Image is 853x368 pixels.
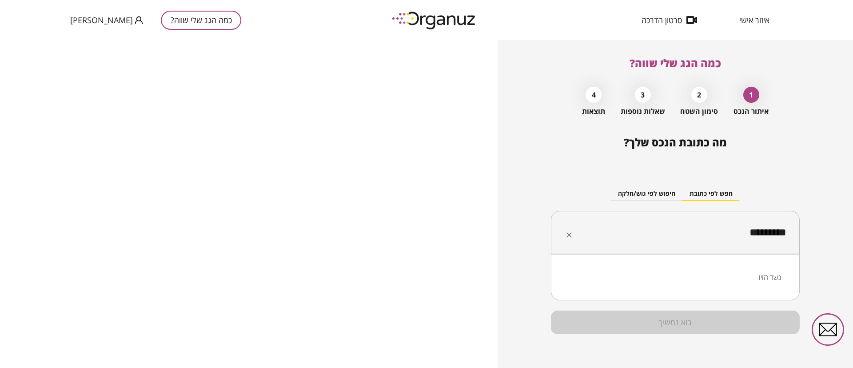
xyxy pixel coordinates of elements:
span: איתור הנכס [733,107,769,116]
span: [PERSON_NAME] [70,16,133,24]
button: Clear [563,229,575,241]
span: סרטון הדרכה [642,16,682,24]
button: חפש לפי כתובת [682,187,740,201]
span: סימון השטח [680,107,718,116]
span: כמה הגג שלי שווה? [630,56,721,70]
img: logo [386,8,483,32]
span: איזור אישי [739,16,769,24]
div: 3 [635,87,651,103]
span: שאלות נוספות [621,107,665,116]
button: [PERSON_NAME] [70,15,143,26]
button: סרטון הדרכה [628,16,710,24]
li: גשר הזיו [562,269,788,285]
span: מה כתובת הנכס שלך? [624,135,727,150]
div: 4 [586,87,602,103]
span: תוצאות [582,107,605,116]
button: כמה הגג שלי שווה? [161,11,241,30]
div: 1 [743,87,759,103]
button: חיפוש לפי גוש/חלקה [611,187,682,201]
div: 2 [691,87,707,103]
button: איזור אישי [726,16,783,24]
